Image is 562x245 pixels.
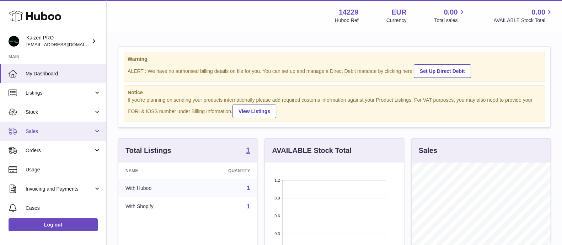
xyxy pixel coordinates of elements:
[128,89,541,96] strong: Notice
[125,146,171,155] h3: Total Listings
[275,231,280,236] text: 0.3
[434,17,466,24] span: Total sales
[118,163,193,179] th: Name
[246,147,250,155] a: 1
[272,146,351,155] h3: AVAILABLE Stock Total
[26,166,101,173] span: Usage
[26,186,93,192] span: Invoicing and Payments
[414,64,471,78] a: Set Up Direct Debit
[118,197,193,216] td: With Shopify
[493,7,553,24] a: 0.00 AVAILABLE Stock Total
[26,70,101,77] span: My Dashboard
[26,42,105,47] span: [EMAIL_ADDRESS][DOMAIN_NAME]
[275,214,280,218] text: 0.6
[26,205,101,212] span: Cases
[128,63,541,78] div: ALERT : We have no authorised billing details on file for you. You can set up and manage a Direct...
[26,34,90,48] div: Kaizen PRO
[391,7,406,17] strong: EUR
[9,218,98,231] a: Log out
[26,90,93,96] span: Listings
[444,7,458,17] span: 0.00
[386,17,407,24] div: Currency
[247,185,250,191] a: 1
[128,97,541,118] div: If you're planning on sending your products internationally please add required customs informati...
[118,179,193,197] td: With Huboo
[26,147,93,154] span: Orders
[275,178,280,182] text: 1.2
[419,146,437,155] h3: Sales
[26,109,93,116] span: Stock
[247,203,250,209] a: 1
[275,196,280,200] text: 0.9
[335,17,359,24] div: Huboo Ref
[232,105,276,118] a: View Listings
[128,56,541,63] strong: Warning
[193,163,257,179] th: Quantity
[493,17,553,24] span: AVAILABLE Stock Total
[531,7,545,17] span: 0.00
[339,7,359,17] strong: 14229
[9,36,19,47] img: internalAdmin-14229@internal.huboo.com
[26,128,93,135] span: Sales
[246,147,250,154] strong: 1
[434,7,466,24] a: 0.00 Total sales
